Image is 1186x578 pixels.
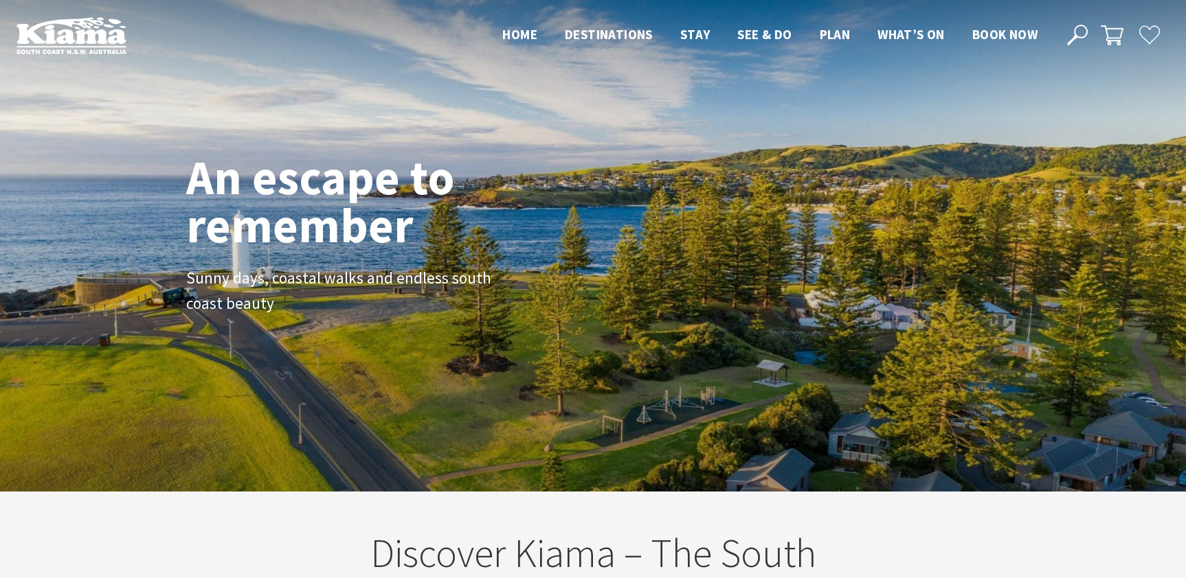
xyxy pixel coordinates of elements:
span: What’s On [877,26,945,43]
nav: Main Menu [489,24,1051,47]
span: Book now [972,26,1038,43]
h1: An escape to remember [186,153,564,249]
p: Sunny days, coastal walks and endless south coast beauty [186,266,495,316]
img: Kiama Logo [16,16,126,54]
span: See & Do [737,26,792,43]
span: Plan [820,26,851,43]
span: Home [502,26,537,43]
span: Stay [680,26,711,43]
span: Destinations [565,26,653,43]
